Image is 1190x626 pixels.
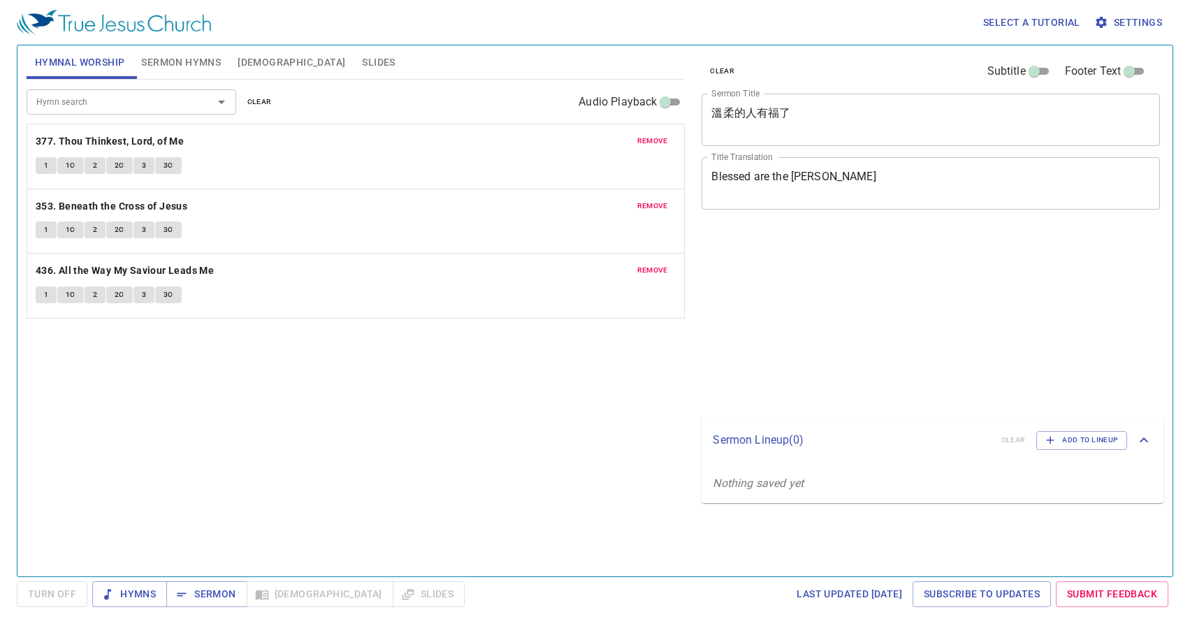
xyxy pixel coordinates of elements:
button: 1C [57,157,84,174]
span: Footer Text [1065,63,1122,80]
i: Nothing saved yet [713,476,804,490]
span: Last updated [DATE] [797,585,902,603]
button: 1C [57,286,84,303]
span: Add to Lineup [1045,434,1118,446]
button: 2C [106,157,133,174]
button: 2C [106,221,133,238]
button: clear [702,63,743,80]
a: Last updated [DATE] [791,581,908,607]
button: 3 [133,221,154,238]
button: Add to Lineup [1036,431,1127,449]
button: 2 [85,157,106,174]
span: [DEMOGRAPHIC_DATA] [238,54,345,71]
span: Audio Playback [579,94,657,110]
button: Settings [1091,10,1168,36]
button: 1C [57,221,84,238]
span: 3 [142,159,146,172]
a: Submit Feedback [1056,581,1168,607]
button: 3C [155,221,182,238]
button: 1 [36,221,57,238]
b: 377. Thou Thinkest, Lord, of Me [36,133,184,150]
span: Submit Feedback [1067,585,1157,603]
textarea: Blessed are the [PERSON_NAME] [711,170,1150,196]
p: Sermon Lineup ( 0 ) [713,432,989,449]
span: 2 [93,289,97,301]
button: clear [239,94,280,110]
span: Hymns [103,585,156,603]
button: 2C [106,286,133,303]
button: 3 [133,286,154,303]
button: 2 [85,221,106,238]
button: 1 [36,157,57,174]
span: 1C [66,224,75,236]
button: remove [629,262,676,279]
span: Sermon Hymns [141,54,221,71]
button: Sermon [166,581,247,607]
span: 3 [142,289,146,301]
button: 1 [36,286,57,303]
span: 1C [66,289,75,301]
span: Subscribe to Updates [924,585,1040,603]
span: Slides [362,54,395,71]
span: 1C [66,159,75,172]
button: remove [629,198,676,214]
span: Select a tutorial [983,14,1080,31]
span: 1 [44,159,48,172]
span: remove [637,135,668,147]
button: Select a tutorial [978,10,1086,36]
span: 2C [115,289,124,301]
span: Hymnal Worship [35,54,125,71]
button: 436. All the Way My Saviour Leads Me [36,262,217,279]
button: 3C [155,157,182,174]
button: Open [212,92,231,112]
b: 353. Beneath the Cross of Jesus [36,198,187,215]
div: Sermon Lineup(0)clearAdd to Lineup [702,417,1163,463]
textarea: 溫柔的人有福了 [711,106,1150,133]
button: 3 [133,157,154,174]
span: 2 [93,224,97,236]
span: 2C [115,224,124,236]
b: 436. All the Way My Saviour Leads Me [36,262,214,279]
img: True Jesus Church [17,10,211,35]
span: remove [637,264,668,277]
button: 377. Thou Thinkest, Lord, of Me [36,133,187,150]
span: remove [637,200,668,212]
span: 2C [115,159,124,172]
button: 2 [85,286,106,303]
button: Hymns [92,581,167,607]
span: 3 [142,224,146,236]
span: 3C [164,289,173,301]
button: remove [629,133,676,150]
span: 3C [164,224,173,236]
button: 353. Beneath the Cross of Jesus [36,198,190,215]
span: 1 [44,289,48,301]
span: 2 [93,159,97,172]
span: clear [247,96,272,108]
span: Settings [1097,14,1162,31]
span: clear [710,65,734,78]
button: 3C [155,286,182,303]
span: Subtitle [987,63,1026,80]
span: 1 [44,224,48,236]
iframe: from-child [696,224,1070,412]
a: Subscribe to Updates [913,581,1051,607]
span: Sermon [177,585,235,603]
span: 3C [164,159,173,172]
